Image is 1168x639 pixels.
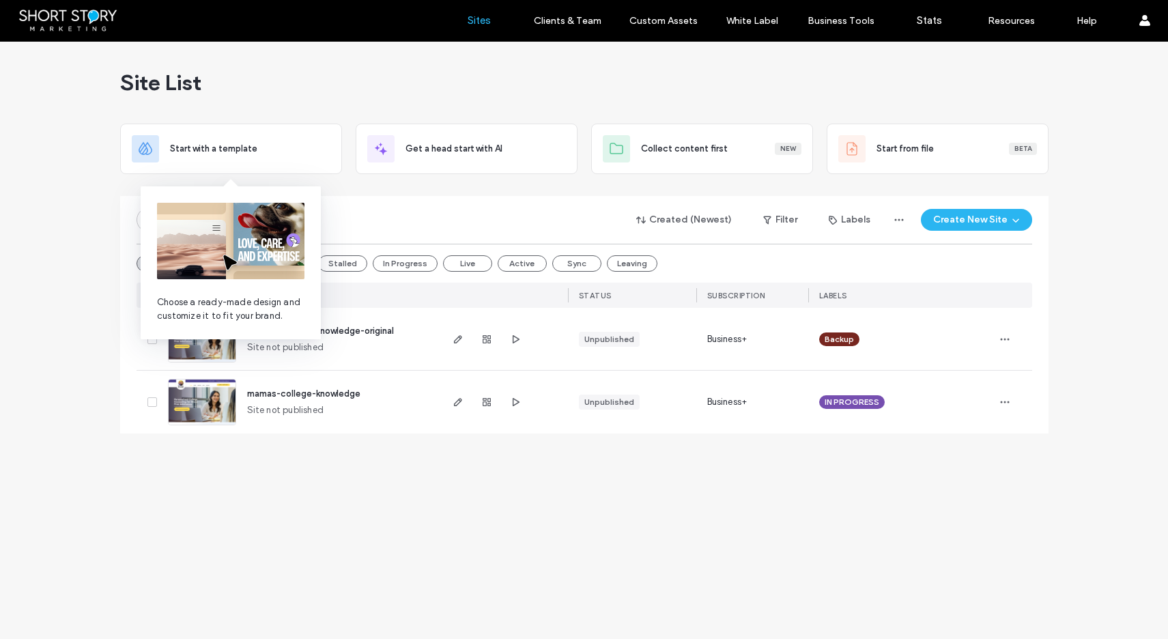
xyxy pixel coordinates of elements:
[552,255,601,272] button: Sync
[629,15,698,27] label: Custom Assets
[625,209,744,231] button: Created (Newest)
[707,332,747,346] span: Business+
[1009,143,1037,155] div: Beta
[921,209,1032,231] button: Create New Site
[405,142,502,156] span: Get a head start with AI
[137,255,200,272] button: All Sites
[170,142,257,156] span: Start with a template
[157,296,304,323] span: Choose a ready-made design and customize it to fit your brand.
[827,124,1049,174] div: Start from fileBeta
[373,255,438,272] button: In Progress
[877,142,934,156] span: Start from file
[356,124,578,174] div: Get a head start with AI
[468,14,491,27] label: Sites
[584,333,634,345] div: Unpublished
[247,388,360,399] a: mamas-college-knowledge
[584,396,634,408] div: Unpublished
[607,255,657,272] button: Leaving
[707,291,765,300] span: SUBSCRIPTION
[808,15,874,27] label: Business Tools
[247,403,324,417] span: Site not published
[579,291,612,300] span: STATUS
[120,69,201,96] span: Site List
[641,142,728,156] span: Collect content first
[120,124,342,174] div: Start with a template
[816,209,883,231] button: Labels
[825,333,854,345] span: Backup
[819,291,847,300] span: LABELS
[534,15,601,27] label: Clients & Team
[917,14,942,27] label: Stats
[157,203,304,279] img: from-template.png
[988,15,1035,27] label: Resources
[247,341,324,354] span: Site not published
[1077,15,1097,27] label: Help
[318,255,367,272] button: Stalled
[707,395,747,409] span: Business+
[775,143,801,155] div: New
[498,255,547,272] button: Active
[825,396,879,408] span: IN PROGRESS
[750,209,811,231] button: Filter
[726,15,778,27] label: White Label
[591,124,813,174] div: Collect content firstNew
[443,255,492,272] button: Live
